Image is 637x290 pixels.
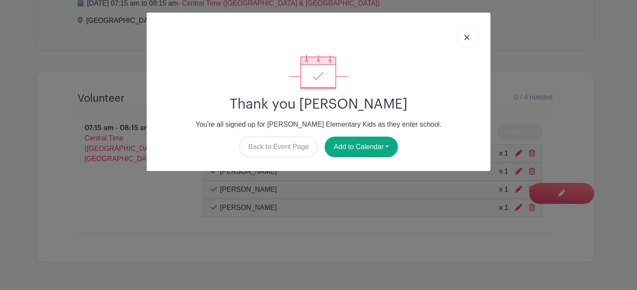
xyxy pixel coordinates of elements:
[239,137,318,157] a: Back to Event Page
[153,96,484,112] h2: Thank you [PERSON_NAME]
[464,35,469,40] img: close_button-5f87c8562297e5c2d7936805f587ecaba9071eb48480494691a3f1689db116b3.svg
[325,137,398,157] button: Add to Calendar
[153,119,484,130] p: You're all signed up for [PERSON_NAME] Elementary Kids as they enter school.
[289,55,348,89] img: signup_complete-c468d5dda3e2740ee63a24cb0ba0d3ce5d8a4ecd24259e683200fb1569d990c8.svg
